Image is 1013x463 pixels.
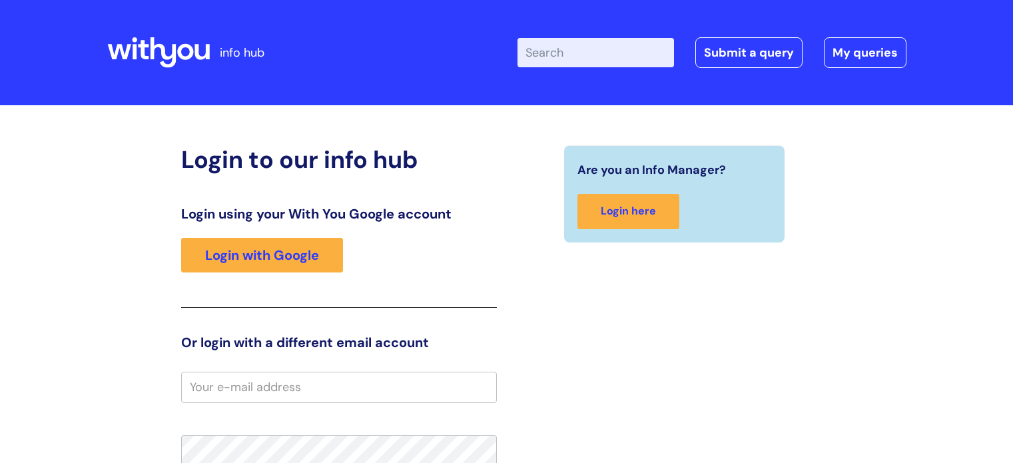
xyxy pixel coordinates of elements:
[517,38,674,67] input: Search
[181,334,497,350] h3: Or login with a different email account
[181,238,343,272] a: Login with Google
[577,159,726,181] span: Are you an Info Manager?
[577,194,679,229] a: Login here
[220,42,264,63] p: info hub
[695,37,803,68] a: Submit a query
[181,206,497,222] h3: Login using your With You Google account
[181,145,497,174] h2: Login to our info hub
[181,372,497,402] input: Your e-mail address
[824,37,906,68] a: My queries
